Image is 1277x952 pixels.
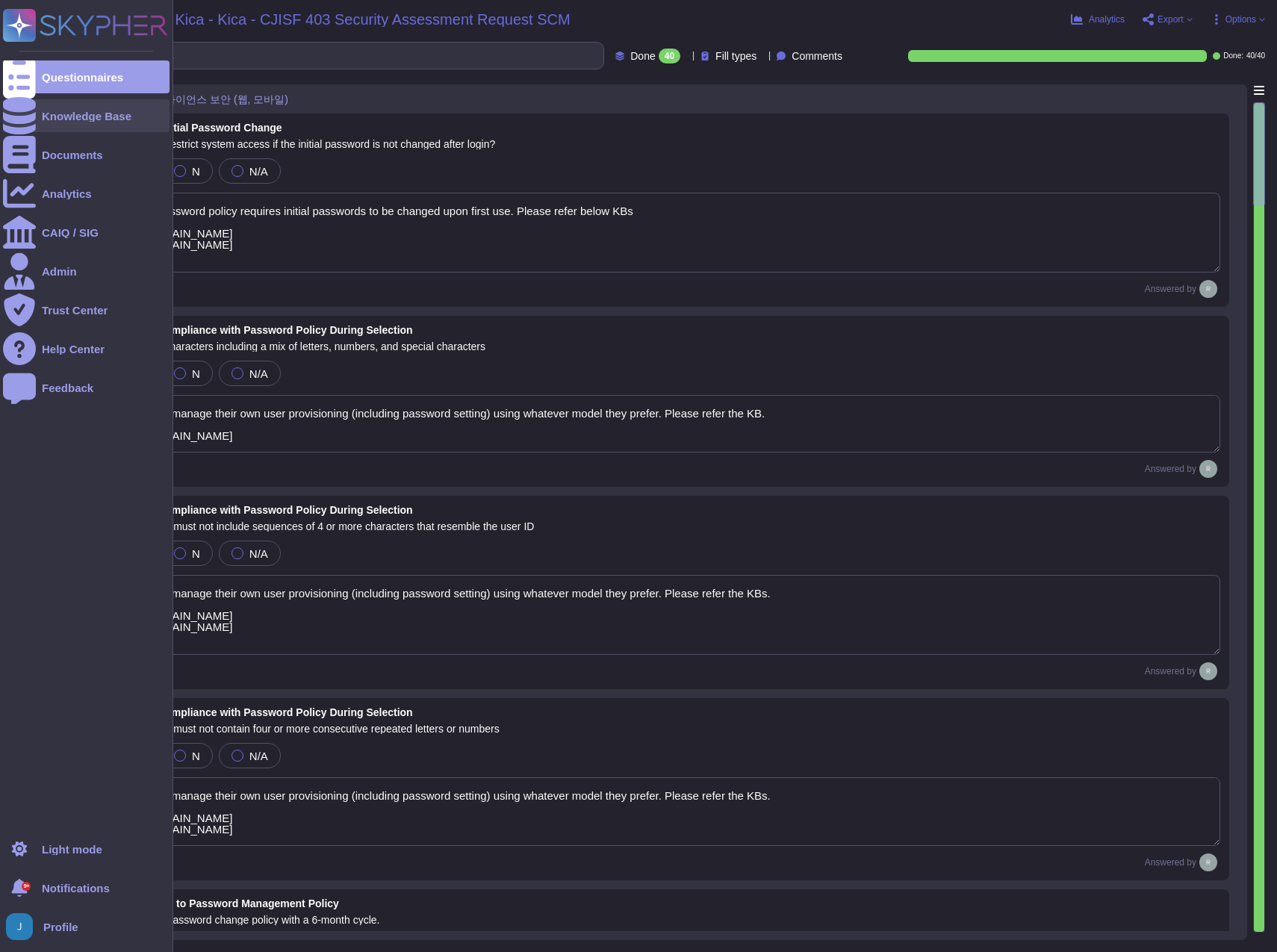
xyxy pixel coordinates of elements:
[3,60,170,93] a: Questionnaires
[42,305,108,316] div: Trust Center
[119,914,380,926] span: Enforce a password change policy with a 6-month cycle.
[42,149,103,161] div: Documents
[3,293,170,326] a: Trust Center
[3,910,43,943] button: user
[3,216,170,249] a: CAIQ / SIG
[119,138,495,150] span: Dos SCM restrict system access if the initial password is not changed after login?
[119,340,485,352] span: at least 8 characters including a mix of letters, numbers, and special characters
[6,913,33,940] img: user
[3,255,170,287] a: Admin
[43,921,78,933] span: Profile
[249,367,268,380] span: N/A
[102,777,1220,846] textarea: Customers manage their own user provisioning (including password setting) using whatever model th...
[1246,52,1265,60] span: 40 / 40
[715,51,756,61] span: Fill types
[22,882,31,891] div: 9+
[1199,460,1217,478] img: user
[1071,13,1125,25] button: Analytics
[1145,284,1196,293] span: Answered by
[659,49,680,63] div: 40
[3,138,170,171] a: Documents
[1199,662,1217,680] img: user
[192,547,200,560] span: N
[42,382,93,393] div: Feedback
[192,750,200,762] span: N
[1223,52,1243,60] span: Done:
[249,547,268,560] span: N/A
[119,723,500,735] span: Passwords must not contain four or more consecutive repeated letters or numbers
[3,371,170,404] a: Feedback
[42,227,99,238] div: CAIQ / SIG
[102,193,1220,273] textarea: Yes, the password policy requires initial passwords to be changed upon first use. Please refer be...
[249,750,268,762] span: N/A
[249,165,268,178] span: N/A
[42,111,131,122] div: Knowledge Base
[119,706,413,718] span: Ensure Compliance with Password Policy During Selection
[792,51,842,61] span: Comments
[1089,15,1125,24] span: Analytics
[3,177,170,210] a: Analytics
[69,94,288,105] span: 4.1 대내 시스템 컴플라이언스 보안 (웹, 모바일)
[1145,667,1196,676] span: Answered by
[192,165,200,178] span: N
[42,266,77,277] div: Admin
[119,324,413,336] span: Ensure Compliance with Password Policy During Selection
[119,504,413,516] span: Ensure Compliance with Password Policy During Selection
[1158,15,1184,24] span: Export
[630,51,655,61] span: Done
[3,332,170,365] a: Help Center
[1145,464,1196,473] span: Answered by
[119,122,282,134] span: Enforce Initial Password Change
[1199,280,1217,298] img: user
[42,883,110,894] span: Notifications
[42,188,92,199] div: Analytics
[192,367,200,380] span: N
[42,343,105,355] div: Help Center
[175,12,571,27] span: Kica - Kica - CJISF 403 Security Assessment Request SCM
[1225,15,1256,24] span: Options
[42,844,102,855] div: Light mode
[42,72,123,83] div: Questionnaires
[102,395,1220,452] textarea: Customers manage their own user provisioning (including password setting) using whatever model th...
[119,897,339,909] span: Adherence to Password Management Policy
[3,99,170,132] a: Knowledge Base
[1199,853,1217,871] img: user
[102,575,1220,655] textarea: Customers manage their own user provisioning (including password setting) using whatever model th...
[59,43,603,69] input: Search by keywords
[1145,858,1196,867] span: Answered by
[119,520,535,532] span: Passwords must not include sequences of 4 or more characters that resemble the user ID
